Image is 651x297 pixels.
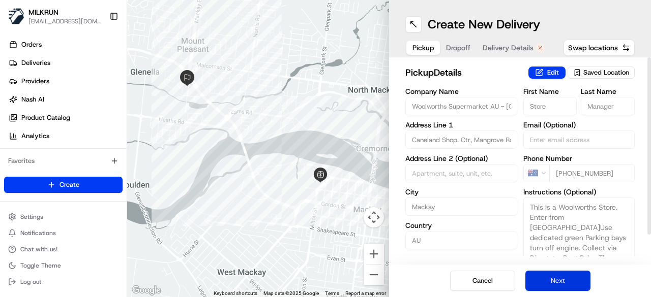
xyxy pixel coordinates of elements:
[523,121,635,128] label: Email (Optional)
[364,265,384,285] button: Zoom out
[4,4,105,28] button: MILKRUNMILKRUN[EMAIL_ADDRESS][DOMAIN_NAME]
[4,153,123,169] div: Favorites
[583,68,629,77] span: Saved Location
[405,231,517,249] input: Enter country
[8,8,24,24] img: MILKRUN
[405,188,517,195] label: City
[4,37,127,53] a: Orders
[405,97,517,115] input: Enter company name
[4,258,123,273] button: Toggle Theme
[581,97,635,115] input: Enter last name
[405,255,459,262] label: State
[549,164,635,182] input: Enter phone number
[4,210,123,224] button: Settings
[483,43,534,53] span: Delivery Details
[130,284,163,297] a: Open this area in Google Maps (opens a new window)
[20,278,41,286] span: Log out
[450,271,515,291] button: Cancel
[405,164,517,182] input: Apartment, suite, unit, etc.
[364,207,384,227] button: Map camera controls
[263,290,319,296] span: Map data ©2025 Google
[60,180,79,189] span: Create
[412,43,434,53] span: Pickup
[364,244,384,264] button: Zoom in
[523,130,635,149] input: Enter email address
[523,88,577,95] label: First Name
[4,226,123,240] button: Notifications
[20,261,61,270] span: Toggle Theme
[523,97,577,115] input: Enter first name
[325,290,339,296] a: Terms (opens in new tab)
[528,67,566,79] button: Edit
[405,88,517,95] label: Company Name
[581,88,635,95] label: Last Name
[21,113,70,122] span: Product Catalog
[523,155,635,162] label: Phone Number
[21,131,49,141] span: Analytics
[523,188,635,195] label: Instructions (Optional)
[4,177,123,193] button: Create
[525,271,590,291] button: Next
[21,95,44,104] span: Nash AI
[345,290,386,296] a: Report a map error
[4,55,127,71] a: Deliveries
[405,222,517,229] label: Country
[21,40,42,49] span: Orders
[4,242,123,256] button: Chat with us!
[523,197,635,274] textarea: This is a Woolworths Store. Enter from [GEOGRAPHIC_DATA]Use dedicated green Parking bays turn off...
[428,16,540,32] h1: Create New Delivery
[28,17,101,25] button: [EMAIL_ADDRESS][DOMAIN_NAME]
[405,155,517,162] label: Address Line 2 (Optional)
[20,245,57,253] span: Chat with us!
[405,130,517,149] input: Enter address
[4,275,123,289] button: Log out
[405,121,517,128] label: Address Line 1
[21,77,49,86] span: Providers
[4,73,127,89] a: Providers
[405,197,517,216] input: Enter city
[28,7,58,17] button: MILKRUN
[564,40,635,56] button: Swap locations
[130,284,163,297] img: Google
[214,290,257,297] button: Keyboard shortcuts
[4,128,127,144] a: Analytics
[4,91,127,108] a: Nash AI
[405,65,522,80] h2: pickup Details
[21,58,50,68] span: Deliveries
[20,213,43,221] span: Settings
[20,229,56,237] span: Notifications
[463,255,517,262] label: Zip Code
[568,43,618,53] span: Swap locations
[568,65,635,80] button: Saved Location
[446,43,470,53] span: Dropoff
[4,110,127,126] a: Product Catalog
